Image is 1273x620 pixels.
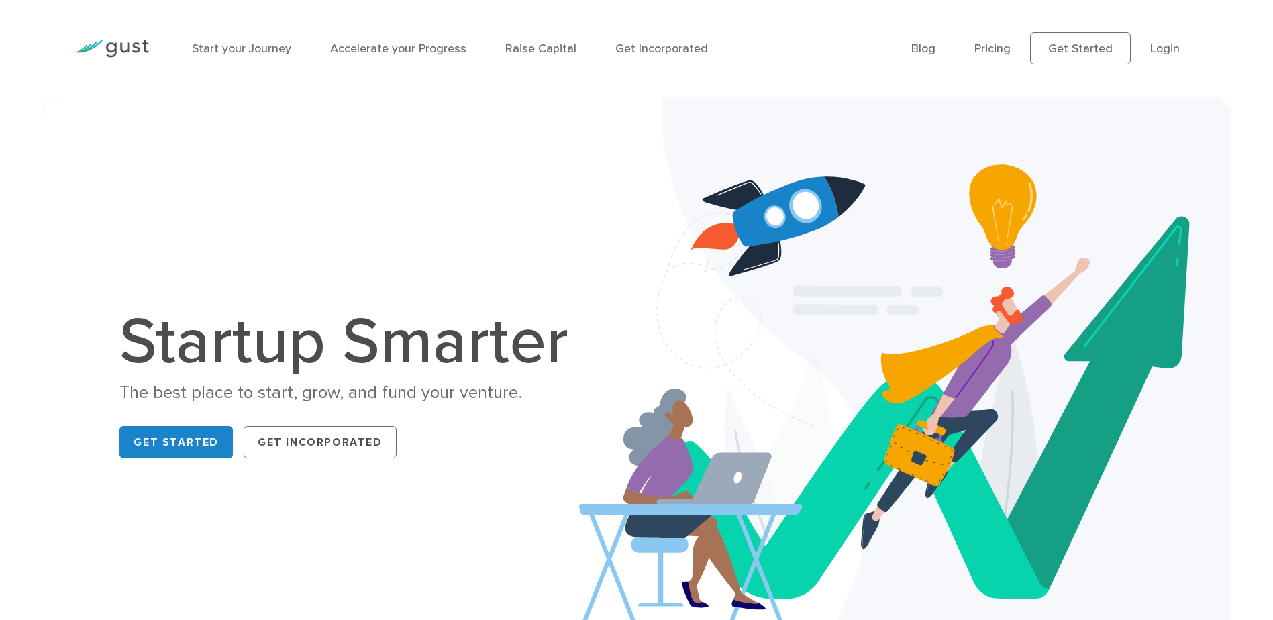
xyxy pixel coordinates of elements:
[974,42,1011,56] a: Pricing
[330,42,466,56] a: Accelerate your Progress
[119,381,582,405] div: The best place to start, grow, and fund your venture.
[119,310,582,374] h1: Startup Smarter
[192,42,291,56] a: Start your Journey
[244,426,397,458] a: Get Incorporated
[911,42,935,56] a: Blog
[1030,32,1131,64] a: Get Started
[505,42,576,56] a: Raise Capital
[1150,42,1180,56] a: Login
[74,40,149,58] img: Gust Logo
[119,426,233,458] a: Get Started
[615,42,708,56] a: Get Incorporated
